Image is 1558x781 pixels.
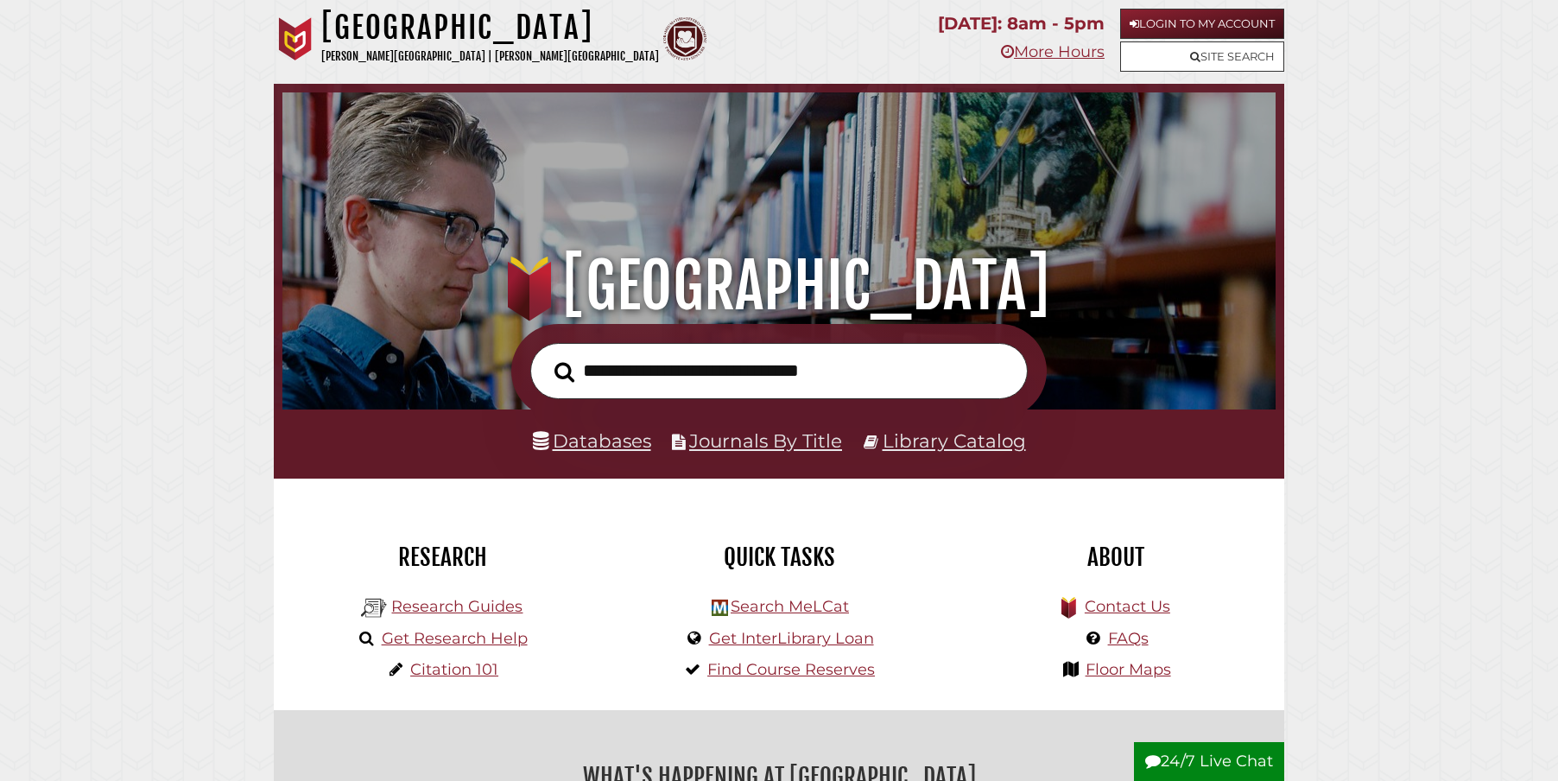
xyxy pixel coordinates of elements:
a: Search MeLCat [731,597,849,616]
a: Journals By Title [689,429,842,452]
a: Get Research Help [382,629,528,648]
button: Search [546,357,583,388]
a: Citation 101 [410,660,498,679]
a: Site Search [1120,41,1284,72]
a: Contact Us [1085,597,1170,616]
h2: Research [287,543,598,572]
a: Library Catalog [883,429,1026,452]
i: Search [554,361,574,383]
a: Databases [533,429,651,452]
img: Calvin University [274,17,317,60]
a: Floor Maps [1086,660,1171,679]
img: Calvin Theological Seminary [663,17,706,60]
img: Hekman Library Logo [712,600,728,616]
h2: Quick Tasks [624,543,934,572]
a: Research Guides [391,597,522,616]
h1: [GEOGRAPHIC_DATA] [306,248,1252,324]
h1: [GEOGRAPHIC_DATA] [321,9,659,47]
a: More Hours [1001,42,1105,61]
a: Find Course Reserves [707,660,875,679]
p: [PERSON_NAME][GEOGRAPHIC_DATA] | [PERSON_NAME][GEOGRAPHIC_DATA] [321,47,659,67]
a: Login to My Account [1120,9,1284,39]
a: Get InterLibrary Loan [709,629,874,648]
h2: About [960,543,1271,572]
img: Hekman Library Logo [361,595,387,621]
a: FAQs [1108,629,1149,648]
p: [DATE]: 8am - 5pm [938,9,1105,39]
